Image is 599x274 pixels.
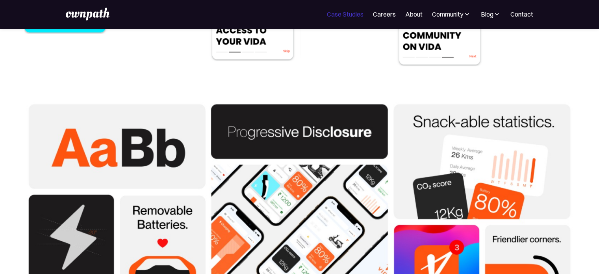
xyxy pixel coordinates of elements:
a: Careers [373,9,396,19]
a: Case Studies [327,9,363,19]
div: Blog [480,9,493,19]
a: Contact [510,9,533,19]
div: Community [432,9,471,19]
a: About [405,9,423,19]
div: Blog [480,9,501,19]
div: Community [432,9,463,19]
